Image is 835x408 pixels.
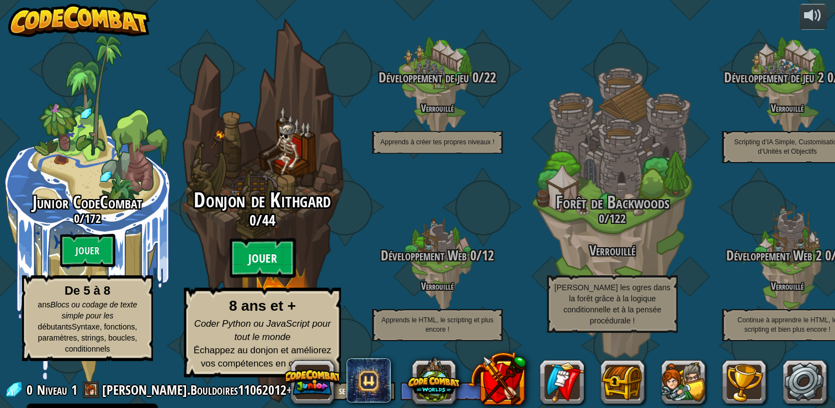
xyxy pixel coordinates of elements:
[230,238,296,278] btn: Jouer
[379,68,469,87] span: Développement de jeu
[50,300,137,320] span: Blocs ou codage de texte simple pour les
[22,275,153,361] p: ans débutants
[525,212,700,225] h3: /
[37,381,67,399] span: Niveau
[381,246,467,265] span: Développement Web
[33,190,142,214] span: Junior CodeCombat
[554,283,670,325] span: [PERSON_NAME] les ogres dans la forêt grâce à la logique conditionnelle et à la pensée procédurale !
[71,381,77,399] span: 1
[38,322,137,353] span: Syntaxe, fonctions, paramètres, strings, boucles, conditionnels
[467,246,476,265] span: 0
[65,284,110,297] strong: De 5 à 8
[469,68,478,87] span: 0
[350,70,525,85] h3: /
[350,281,525,291] h4: Verrouillé
[484,68,496,87] span: 22
[249,210,256,230] span: 0
[84,210,101,227] span: 172
[799,4,827,30] button: Ajuster le volume
[556,190,669,214] span: Forêt de Backwoods
[726,246,822,265] span: Développement Web 2
[194,186,331,215] span: Donjon de Kithgard
[609,210,626,227] span: 122
[350,248,525,263] h3: /
[8,4,150,37] img: CodeCombat - Learn how to code by playing a game
[822,246,831,265] span: 0
[599,210,604,227] span: 0
[525,243,700,258] h3: Verrouillé
[381,316,493,333] span: Apprends le HTML, le scripting et plus encore !
[194,344,331,368] span: Échappez au donjon et améliorez vos compétences en codage !
[60,234,115,267] btn: Jouer
[824,68,833,87] span: 0
[380,138,494,146] span: Apprends à créer tes propres niveaux !
[102,381,328,399] a: [PERSON_NAME].Bouldoires11062012+GPLUS
[262,210,275,230] span: 44
[482,246,494,265] span: 12
[26,381,36,399] span: 0
[229,298,296,315] strong: 8 ans et +
[74,210,79,227] span: 0
[350,103,525,113] h4: Verrouillé
[194,318,331,342] span: Coder Python ou JavaScript pour tout le monde
[724,68,824,87] span: Développement de jeu 2
[157,212,367,228] h3: /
